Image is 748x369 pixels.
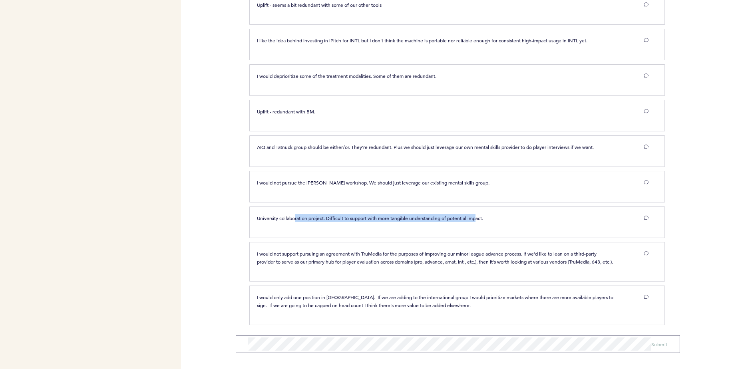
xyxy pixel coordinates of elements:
span: University collaboration project. Difficult to support with more tangible understanding of potent... [257,215,483,221]
span: AIQ and Tatnuck group should be either/or. They're redundant. Plus we should just leverage our ow... [257,144,594,150]
span: I like the idea behind investing in iPitch for INTL but I don't think the machine is portable nor... [257,37,587,44]
span: I would deprioritize some of the treatment modalities. Some of them are redundant. [257,73,436,79]
button: Submit [651,340,668,348]
span: I would not pursue the [PERSON_NAME] workshop. We should just leverage our existing mental skills... [257,179,489,186]
span: Submit [651,341,668,347]
span: I would not support pursuing an agreement with TruMedia for the purposes of improving our minor l... [257,250,613,265]
span: Uplift - redundant with BM. [257,108,315,115]
span: Uplift - seems a bit redundant with some of our other tools [257,2,382,8]
span: I would only add one position in [GEOGRAPHIC_DATA]. If we are adding to the international group I... [257,294,615,308]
